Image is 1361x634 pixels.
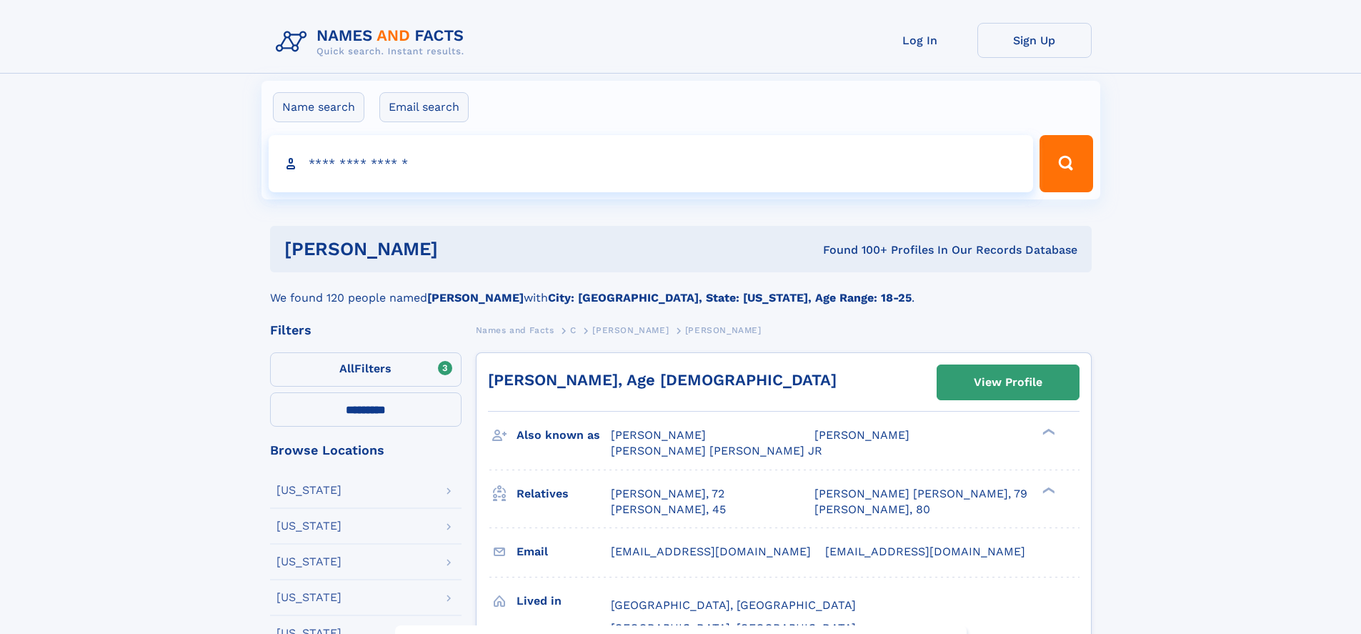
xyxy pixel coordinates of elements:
[339,362,354,375] span: All
[1039,427,1056,437] div: ❯
[270,324,462,337] div: Filters
[974,366,1042,399] div: View Profile
[611,598,856,612] span: [GEOGRAPHIC_DATA], [GEOGRAPHIC_DATA]
[488,371,837,389] a: [PERSON_NAME], Age [DEMOGRAPHIC_DATA]
[276,592,342,603] div: [US_STATE]
[685,325,762,335] span: [PERSON_NAME]
[284,240,631,258] h1: [PERSON_NAME]
[611,545,811,558] span: [EMAIL_ADDRESS][DOMAIN_NAME]
[269,135,1034,192] input: search input
[814,502,930,517] a: [PERSON_NAME], 80
[276,556,342,568] div: [US_STATE]
[592,325,669,335] span: [PERSON_NAME]
[611,486,724,502] a: [PERSON_NAME], 72
[1039,485,1056,495] div: ❯
[517,589,611,613] h3: Lived in
[276,520,342,532] div: [US_STATE]
[611,502,726,517] a: [PERSON_NAME], 45
[270,444,462,457] div: Browse Locations
[517,540,611,564] h3: Email
[270,352,462,387] label: Filters
[611,428,706,442] span: [PERSON_NAME]
[977,23,1092,58] a: Sign Up
[517,482,611,506] h3: Relatives
[570,325,577,335] span: C
[937,365,1079,400] a: View Profile
[592,321,669,339] a: [PERSON_NAME]
[379,92,469,122] label: Email search
[276,485,342,496] div: [US_STATE]
[1040,135,1092,192] button: Search Button
[548,291,912,304] b: City: [GEOGRAPHIC_DATA], State: [US_STATE], Age Range: 18-25
[270,272,1092,307] div: We found 120 people named with .
[825,545,1025,558] span: [EMAIL_ADDRESS][DOMAIN_NAME]
[863,23,977,58] a: Log In
[630,242,1077,258] div: Found 100+ Profiles In Our Records Database
[270,23,476,61] img: Logo Names and Facts
[611,444,822,457] span: [PERSON_NAME] [PERSON_NAME] JR
[517,423,611,447] h3: Also known as
[476,321,554,339] a: Names and Facts
[814,486,1027,502] a: [PERSON_NAME] [PERSON_NAME], 79
[273,92,364,122] label: Name search
[427,291,524,304] b: [PERSON_NAME]
[570,321,577,339] a: C
[814,428,909,442] span: [PERSON_NAME]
